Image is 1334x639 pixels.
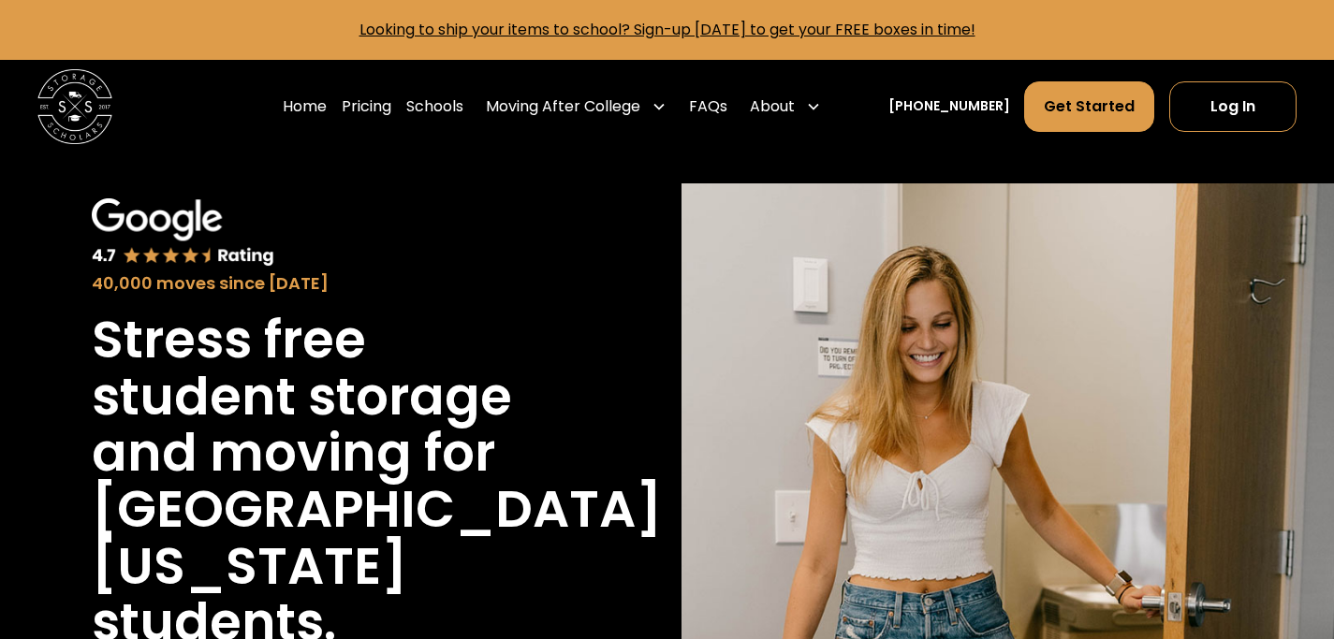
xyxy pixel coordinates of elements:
[689,80,727,133] a: FAQs
[359,19,975,40] a: Looking to ship your items to school? Sign-up [DATE] to get your FREE boxes in time!
[742,80,828,133] div: About
[92,312,562,481] h1: Stress free student storage and moving for
[406,80,463,133] a: Schools
[1024,81,1154,132] a: Get Started
[342,80,391,133] a: Pricing
[478,80,674,133] div: Moving After College
[1169,81,1297,132] a: Log In
[37,69,112,144] img: Storage Scholars main logo
[888,96,1010,116] a: [PHONE_NUMBER]
[283,80,327,133] a: Home
[92,198,275,269] img: Google 4.7 star rating
[92,271,562,297] div: 40,000 moves since [DATE]
[486,95,640,118] div: Moving After College
[92,481,662,594] h1: [GEOGRAPHIC_DATA][US_STATE]
[750,95,795,118] div: About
